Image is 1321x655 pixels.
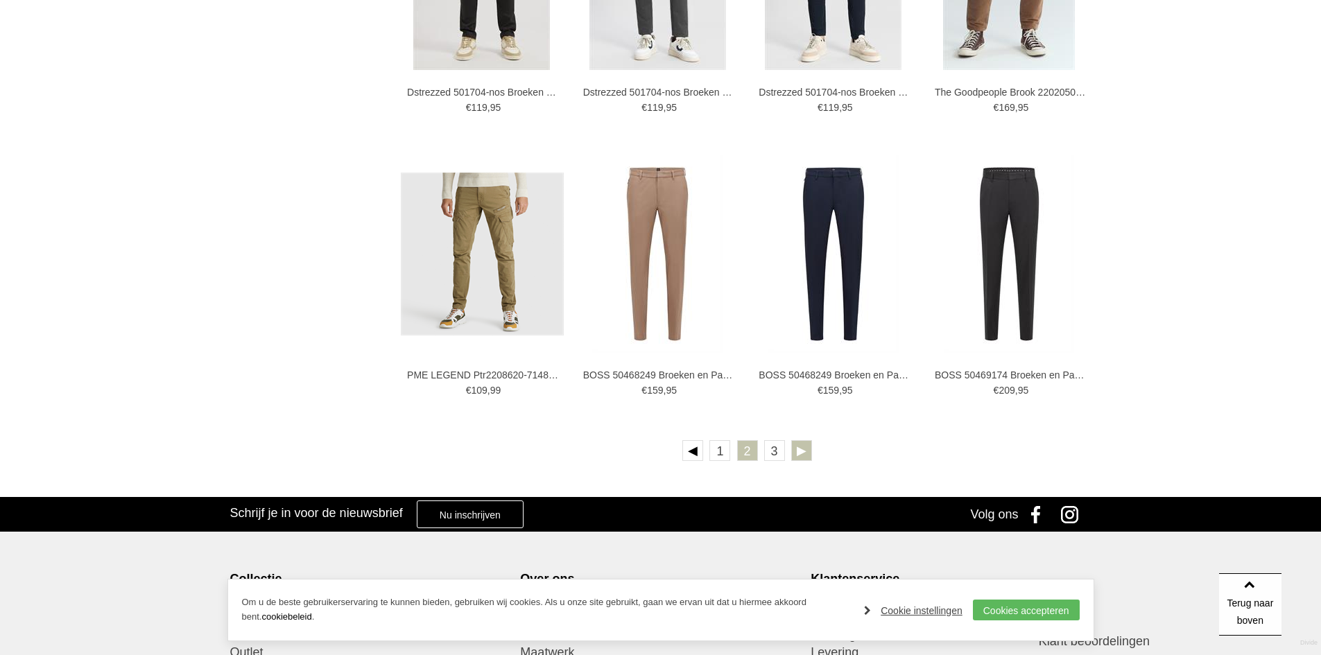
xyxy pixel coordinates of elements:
[666,102,677,113] span: 95
[471,102,487,113] span: 119
[520,571,800,586] div: Over ons
[641,385,647,396] span: €
[839,102,842,113] span: ,
[592,155,723,353] img: BOSS 50468249 Broeken en Pantalons
[401,173,564,335] img: PME LEGEND Ptr2208620-7148 Broeken en Pantalons
[417,500,524,528] a: Nu inschrijven
[823,385,839,396] span: 159
[583,86,736,98] a: Dstrezzed 501704-nos Broeken en Pantalons
[490,385,501,396] span: 99
[663,385,666,396] span: ,
[842,102,853,113] span: 95
[466,102,472,113] span: €
[230,505,403,521] h3: Schrijf je in voor de nieuwsbrief
[407,86,560,98] a: Dstrezzed 501704-nos Broeken en Pantalons
[999,102,1015,113] span: 169
[242,595,851,625] p: Om u de beste gebruikerservaring te kunnen bieden, gebruiken wij cookies. Als u onze site gebruik...
[823,102,839,113] span: 119
[768,155,899,353] img: BOSS 50468249 Broeken en Pantalons
[842,385,853,396] span: 95
[1021,497,1056,532] a: Facebook
[1018,102,1029,113] span: 95
[1015,385,1018,396] span: ,
[1018,385,1029,396] span: 95
[261,611,311,622] a: cookiebeleid
[935,86,1087,98] a: The Goodpeople Brook 22020503 Broeken en Pantalons
[487,102,490,113] span: ,
[666,385,677,396] span: 95
[1056,497,1091,532] a: Instagram
[466,385,472,396] span: €
[407,369,560,381] a: PME LEGEND Ptr2208620-7148 Broeken en Pantalons
[818,385,823,396] span: €
[994,385,999,396] span: €
[647,385,663,396] span: 159
[487,385,490,396] span: ,
[583,369,736,381] a: BOSS 50468249 Broeken en Pantalons
[1300,634,1318,652] a: Divide
[1219,573,1281,636] a: Terug naar boven
[663,102,666,113] span: ,
[641,102,647,113] span: €
[709,440,730,461] a: 1
[647,102,663,113] span: 119
[1015,102,1018,113] span: ,
[737,440,758,461] a: 2
[944,155,1074,353] img: BOSS 50469174 Broeken en Pantalons
[471,385,487,396] span: 109
[973,600,1080,620] a: Cookies accepteren
[759,369,911,381] a: BOSS 50468249 Broeken en Pantalons
[994,102,999,113] span: €
[935,369,1087,381] a: BOSS 50469174 Broeken en Pantalons
[999,385,1015,396] span: 209
[764,440,785,461] a: 3
[818,102,823,113] span: €
[864,600,962,621] a: Cookie instellingen
[490,102,501,113] span: 95
[759,86,911,98] a: Dstrezzed 501704-nos Broeken en Pantalons
[970,497,1018,532] div: Volg ons
[230,571,510,586] div: Collectie
[811,571,1091,586] div: Klantenservice
[839,385,842,396] span: ,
